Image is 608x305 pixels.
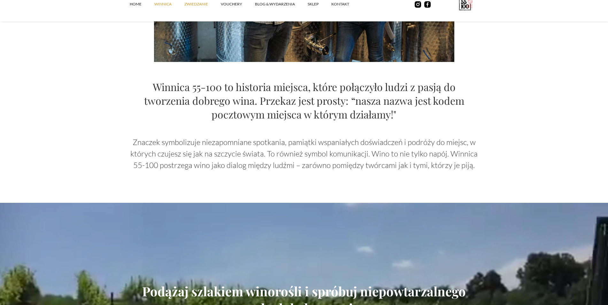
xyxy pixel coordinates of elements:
p: Znaczek symbolizuje niezapomniane spotkania, pamiątki wspaniałych doświadczeń i podróży do miejsc... [130,136,479,171]
h2: Winnica 55-100 to historia miejsca, które połączyło ludzi z pasją do tworzenia dobrego wina. Prze... [130,80,479,121]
